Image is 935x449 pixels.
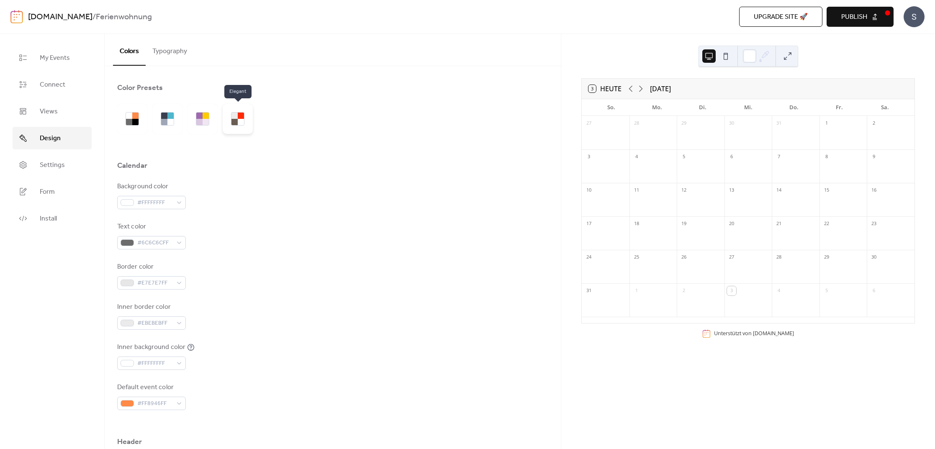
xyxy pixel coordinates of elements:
div: Default event color [117,382,184,393]
div: 16 [869,186,878,195]
span: My Events [40,53,70,63]
div: 24 [584,253,593,262]
div: Do. [771,99,817,116]
div: Text color [117,222,184,232]
div: 19 [679,219,688,228]
div: 10 [584,186,593,195]
span: #FFFFFFFF [137,198,172,208]
span: Connect [40,80,65,90]
div: 4 [774,286,783,295]
div: Color Presets [117,83,163,93]
div: 9 [869,152,878,162]
div: Fr. [817,99,862,116]
div: 15 [822,186,831,195]
div: Calendar [117,161,147,171]
div: 29 [822,253,831,262]
div: 7 [774,152,783,162]
div: 3 [584,152,593,162]
div: 22 [822,219,831,228]
div: 8 [822,152,831,162]
span: Elegant [224,85,252,98]
span: Design [40,133,61,144]
div: 5 [822,286,831,295]
div: 30 [869,253,878,262]
div: Sa. [862,99,908,116]
a: My Events [13,46,92,69]
div: S [904,6,925,27]
div: 26 [679,253,688,262]
span: Views [40,107,58,117]
b: / [92,9,96,25]
a: Form [13,180,92,203]
a: Install [13,207,92,230]
div: 30 [727,119,736,128]
div: Inner border color [117,302,184,312]
button: Colors [113,34,146,66]
div: 31 [584,286,593,295]
div: 3 [727,286,736,295]
div: Border color [117,262,184,272]
div: Background color [117,182,184,192]
img: logo [10,10,23,23]
div: So. [588,99,634,116]
div: 17 [584,219,593,228]
span: Upgrade site 🚀 [754,12,808,22]
a: Views [13,100,92,123]
div: 25 [632,253,641,262]
div: 5 [679,152,688,162]
div: 2 [869,119,878,128]
button: Upgrade site 🚀 [739,7,822,27]
div: 27 [584,119,593,128]
div: 6 [869,286,878,295]
div: 4 [632,152,641,162]
button: Typography [146,34,194,65]
div: 13 [727,186,736,195]
span: #FFFFFFFF [137,359,172,369]
div: Unterstützt von [714,330,794,337]
div: 20 [727,219,736,228]
div: 12 [679,186,688,195]
span: #EBEBEBFF [137,318,172,328]
span: Install [40,214,57,224]
div: 18 [632,219,641,228]
b: Ferienwohnung [96,9,152,25]
div: Header [117,437,142,447]
div: 31 [774,119,783,128]
a: Design [13,127,92,149]
div: [DATE] [650,84,671,94]
div: 1 [632,286,641,295]
div: 28 [632,119,641,128]
div: 29 [679,119,688,128]
div: Inner background color [117,342,185,352]
div: 11 [632,186,641,195]
span: #6C6C6CFF [137,238,172,248]
div: Mi. [725,99,771,116]
a: Connect [13,73,92,96]
span: #E7E7E7FF [137,278,172,288]
div: 21 [774,219,783,228]
span: Settings [40,160,65,170]
div: 14 [774,186,783,195]
button: 3Heute [586,83,624,95]
div: 2 [679,286,688,295]
a: Settings [13,154,92,176]
button: Publish [827,7,894,27]
a: [DOMAIN_NAME] [753,330,794,337]
div: 27 [727,253,736,262]
div: Di. [680,99,725,116]
a: [DOMAIN_NAME] [28,9,92,25]
span: #FF8946FF [137,399,172,409]
div: 1 [822,119,831,128]
div: 28 [774,253,783,262]
div: Mo. [634,99,680,116]
div: 23 [869,219,878,228]
div: 6 [727,152,736,162]
span: Publish [841,12,867,22]
span: Form [40,187,55,197]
